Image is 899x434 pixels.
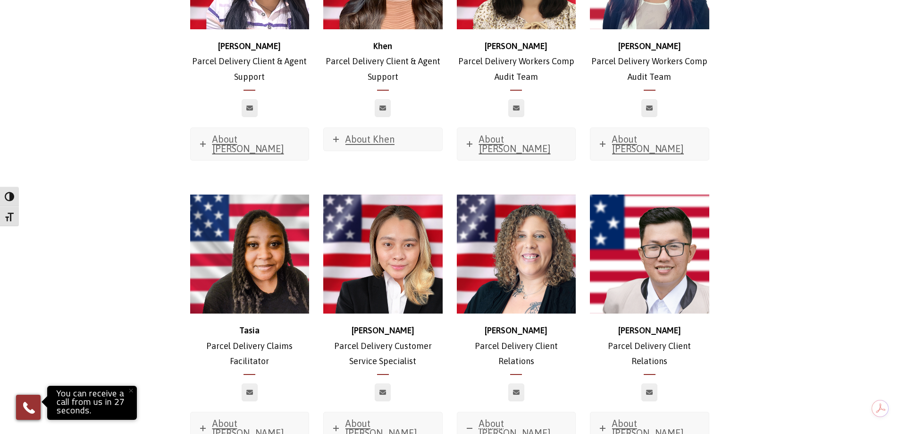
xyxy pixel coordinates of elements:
p: Parcel Delivery Client Relations [457,323,576,369]
strong: [PERSON_NAME] [485,41,547,51]
a: About [PERSON_NAME] [191,128,309,160]
a: About [PERSON_NAME] [457,128,576,160]
b: [PERSON_NAME] [218,41,281,51]
strong: [PERSON_NAME] [618,325,681,335]
button: Close [120,380,141,401]
img: tasia-500x500 [190,195,310,314]
b: [PERSON_NAME] [352,325,414,335]
p: Parcel Delivery Client Relations [590,323,709,369]
img: Phone icon [21,400,36,415]
p: Parcel Delivery Workers Comp Audit Team [590,39,709,85]
b: [PERSON_NAME] [485,325,547,335]
span: About Khen [345,134,395,145]
strong: [PERSON_NAME] [618,41,681,51]
p: Parcel Delivery Workers Comp Audit Team [457,39,576,85]
span: About [PERSON_NAME] [212,134,284,154]
b: Tasia [239,325,260,335]
img: Trishia Ninotchka_500x500 [323,195,443,314]
img: Joshua-500x500 [590,195,709,314]
span: About [PERSON_NAME] [479,134,551,154]
a: About Khen [324,128,442,151]
p: Parcel Delivery Client & Agent Support [323,39,443,85]
img: Ashley Barnes_500x500 [457,195,576,314]
p: You can receive a call from us in 27 seconds. [50,388,134,417]
p: Parcel Delivery Client & Agent Support [190,39,310,85]
span: About [PERSON_NAME] [612,134,684,154]
a: About [PERSON_NAME] [590,128,709,160]
strong: Khen [373,41,392,51]
p: Parcel Delivery Customer Service Specialist [323,323,443,369]
p: Parcel Delivery Claims Facilitator [190,323,310,369]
